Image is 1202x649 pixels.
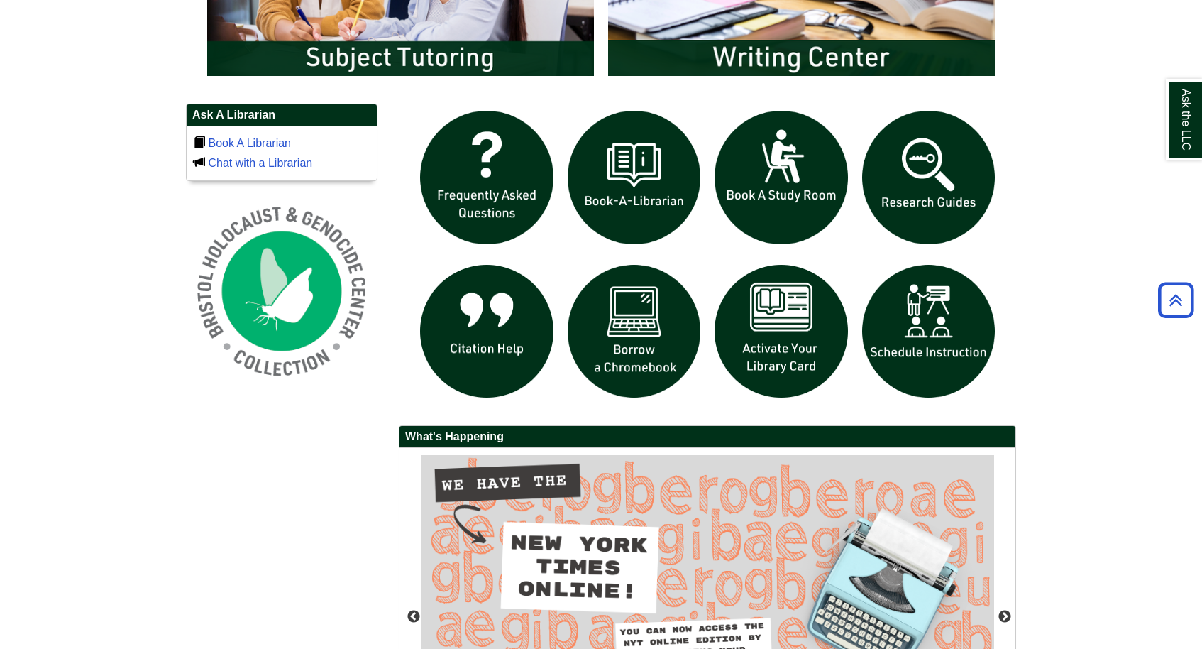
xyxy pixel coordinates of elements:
button: Next [998,610,1012,624]
img: book a study room icon links to book a study room web page [707,104,855,251]
img: Holocaust and Genocide Collection [186,195,377,387]
img: Research Guides icon links to research guides web page [855,104,1003,251]
img: Book a Librarian icon links to book a librarian web page [561,104,708,251]
img: Borrow a chromebook icon links to the borrow a chromebook web page [561,258,708,405]
a: Chat with a Librarian [208,157,312,169]
img: activate Library Card icon links to form to activate student ID into library card [707,258,855,405]
h2: What's Happening [399,426,1015,448]
a: Back to Top [1153,290,1198,310]
img: For faculty. Schedule Library Instruction icon links to form. [855,258,1003,405]
div: slideshow [413,104,1002,411]
img: frequently asked questions [413,104,561,251]
button: Previous [407,610,421,624]
img: citation help icon links to citation help guide page [413,258,561,405]
a: Book A Librarian [208,137,291,149]
h2: Ask A Librarian [187,104,377,126]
